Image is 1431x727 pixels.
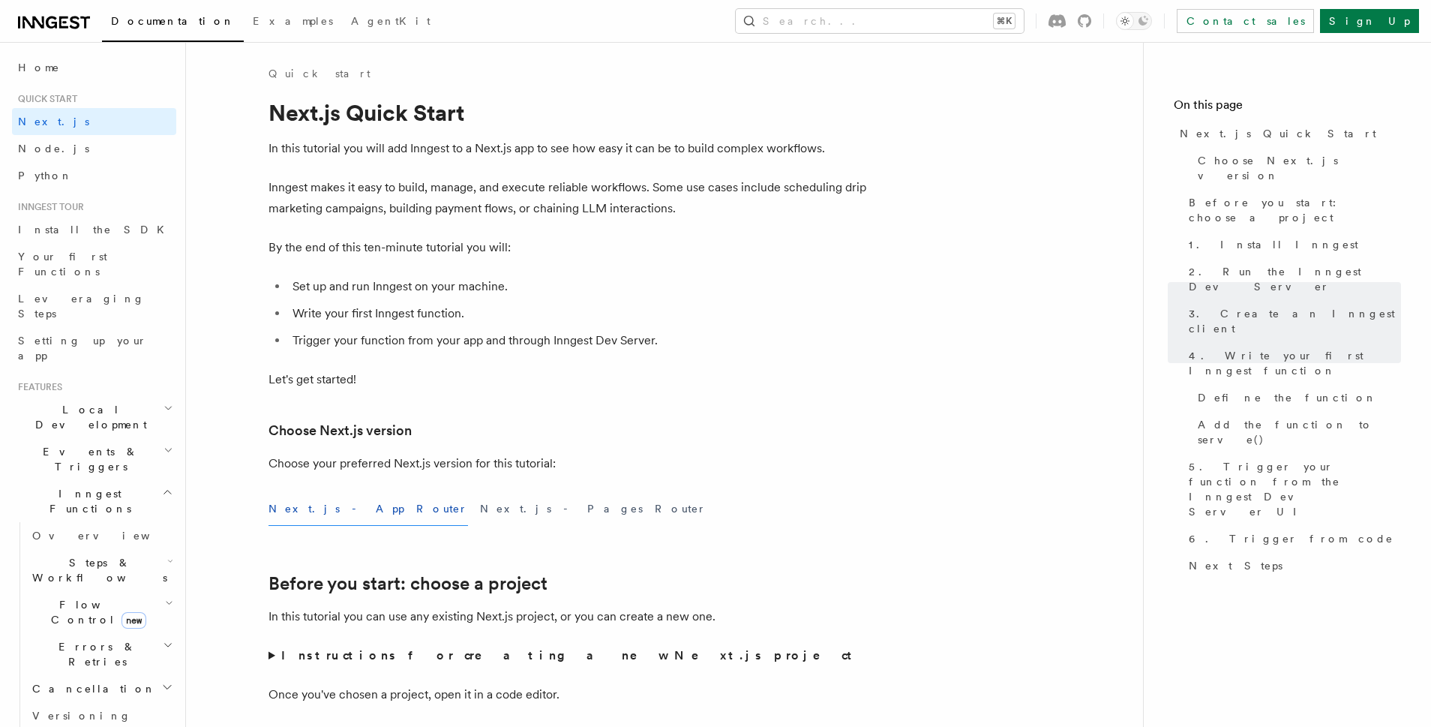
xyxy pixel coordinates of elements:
span: Install the SDK [18,224,173,236]
kbd: ⌘K [994,14,1015,29]
span: Your first Functions [18,251,107,278]
p: Choose your preferred Next.js version for this tutorial: [268,453,868,474]
span: 3. Create an Inngest client [1189,306,1401,336]
a: Node.js [12,135,176,162]
p: Let's get started! [268,369,868,390]
span: Versioning [32,710,131,722]
a: Before you start: choose a project [268,573,547,594]
a: Choose Next.js version [1192,147,1401,189]
span: AgentKit [351,15,430,27]
a: Overview [26,522,176,549]
summary: Instructions for creating a new Next.js project [268,645,868,666]
span: Events & Triggers [12,444,163,474]
p: Once you've chosen a project, open it in a code editor. [268,684,868,705]
button: Steps & Workflows [26,549,176,591]
span: Steps & Workflows [26,555,167,585]
span: Inngest tour [12,201,84,213]
li: Set up and run Inngest on your machine. [288,276,868,297]
p: Inngest makes it easy to build, manage, and execute reliable workflows. Some use cases include sc... [268,177,868,219]
a: 6. Trigger from code [1183,525,1401,552]
h1: Next.js Quick Start [268,99,868,126]
span: Inngest Functions [12,486,162,516]
strong: Instructions for creating a new Next.js project [281,648,858,662]
span: Flow Control [26,597,165,627]
p: By the end of this ten-minute tutorial you will: [268,237,868,258]
p: In this tutorial you will add Inngest to a Next.js app to see how easy it can be to build complex... [268,138,868,159]
span: Cancellation [26,681,156,696]
button: Next.js - Pages Router [480,492,706,526]
a: Leveraging Steps [12,285,176,327]
span: Before you start: choose a project [1189,195,1401,225]
a: Setting up your app [12,327,176,369]
a: Next.js Quick Start [1174,120,1401,147]
button: Next.js - App Router [268,492,468,526]
span: Errors & Retries [26,639,163,669]
p: In this tutorial you can use any existing Next.js project, or you can create a new one. [268,606,868,627]
span: 5. Trigger your function from the Inngest Dev Server UI [1189,459,1401,519]
a: Sign Up [1320,9,1419,33]
button: Inngest Functions [12,480,176,522]
button: Cancellation [26,675,176,702]
span: Features [12,381,62,393]
a: Next Steps [1183,552,1401,579]
button: Flow Controlnew [26,591,176,633]
button: Events & Triggers [12,438,176,480]
a: Choose Next.js version [268,420,412,441]
span: Python [18,170,73,182]
a: Install the SDK [12,216,176,243]
span: Examples [253,15,333,27]
span: Overview [32,530,187,542]
span: 4. Write your first Inngest function [1189,348,1401,378]
a: Define the function [1192,384,1401,411]
a: AgentKit [342,5,439,41]
a: Home [12,54,176,81]
a: Your first Functions [12,243,176,285]
a: 5. Trigger your function from the Inngest Dev Server UI [1183,453,1401,525]
span: Leveraging Steps [18,293,145,320]
a: Add the function to serve() [1192,411,1401,453]
span: 2. Run the Inngest Dev Server [1189,264,1401,294]
span: Quick start [12,93,77,105]
li: Write your first Inngest function. [288,303,868,324]
a: 1. Install Inngest [1183,231,1401,258]
button: Errors & Retries [26,633,176,675]
span: Next Steps [1189,558,1282,573]
span: Next.js [18,116,89,128]
span: 6. Trigger from code [1189,531,1393,546]
span: Choose Next.js version [1198,153,1401,183]
span: Local Development [12,402,163,432]
a: Python [12,162,176,189]
a: Next.js [12,108,176,135]
a: Contact sales [1177,9,1314,33]
span: Setting up your app [18,335,147,362]
button: Local Development [12,396,176,438]
a: Quick start [268,66,370,81]
a: 3. Create an Inngest client [1183,300,1401,342]
span: 1. Install Inngest [1189,237,1358,252]
h4: On this page [1174,96,1401,120]
a: 2. Run the Inngest Dev Server [1183,258,1401,300]
li: Trigger your function from your app and through Inngest Dev Server. [288,330,868,351]
button: Toggle dark mode [1116,12,1152,30]
button: Search...⌘K [736,9,1024,33]
span: Home [18,60,60,75]
span: Documentation [111,15,235,27]
a: Examples [244,5,342,41]
a: 4. Write your first Inngest function [1183,342,1401,384]
span: new [121,612,146,629]
span: Define the function [1198,390,1377,405]
span: Add the function to serve() [1198,417,1401,447]
a: Documentation [102,5,244,42]
a: Before you start: choose a project [1183,189,1401,231]
span: Next.js Quick Start [1180,126,1376,141]
span: Node.js [18,143,89,155]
